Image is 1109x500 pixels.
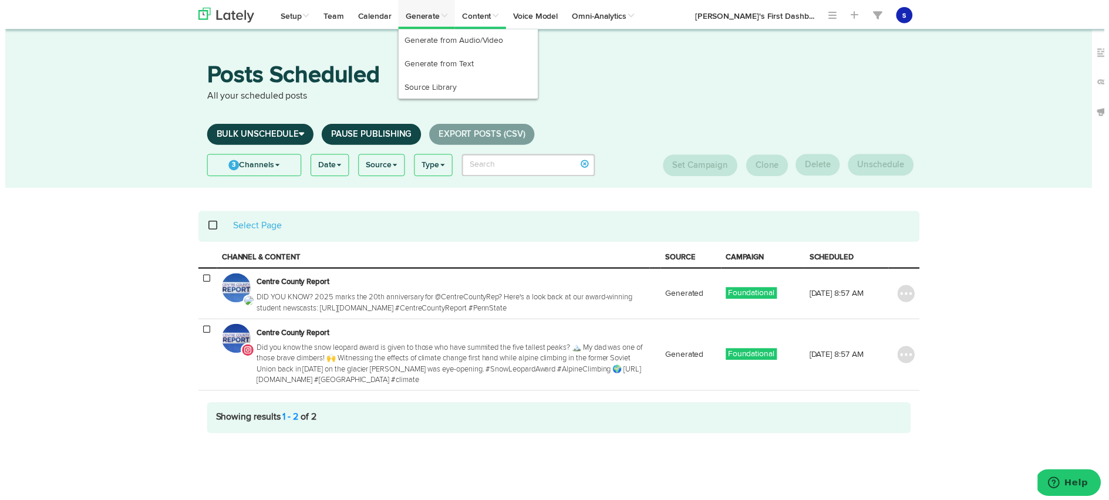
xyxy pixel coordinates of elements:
td: Generated [662,322,723,394]
a: Source [357,156,403,177]
th: SOURCE [662,250,723,271]
img: twitter-x.svg [240,298,252,309]
a: Select Page [230,224,279,233]
th: CHANNEL & CONTENT [214,250,650,271]
span: 3 [225,161,236,172]
img: logo_lately_bg_light.svg [195,8,251,23]
a: Bulk Unschedule [204,125,311,146]
button: Clone [748,156,790,178]
button: Set Campaign [664,156,739,178]
a: Type [413,156,451,177]
p: All your scheduled posts [204,91,914,104]
a: Date [309,156,346,177]
th: SCHEDULED [807,250,892,271]
a: 1 - 2 [280,417,296,426]
a: Foundational [727,289,779,302]
button: Unschedule [851,156,917,177]
p: DID YOU KNOW? 2025 marks the 20th anniversary for @CentreCountyRep? Here's a look back at our awa... [254,295,646,316]
a: 3Channels [204,156,298,177]
span: Clone [757,163,781,171]
button: s [899,7,916,23]
a: Generate from Text [397,53,538,76]
th: CAMPAIGN [723,250,807,271]
a: Export Posts (CSV) [428,125,534,146]
h3: Centre County Report [254,276,646,295]
td: [DATE] 8:57 AM [807,322,892,394]
button: Delete [798,156,842,177]
img: icon_menu_button.svg [901,349,918,367]
img: Centre County Report [218,276,248,305]
td: [DATE] 8:57 AM [807,271,892,322]
a: Pause Publishing [319,125,420,146]
td: Generated [662,271,723,322]
span: Showing results of 2 [213,417,314,426]
h3: Posts Scheduled [204,65,914,91]
img: icon_menu_button.svg [901,288,918,305]
img: Centre County Report [218,327,248,356]
img: instagram.svg [238,346,252,360]
a: Generate from Audio/Video [397,29,538,53]
input: Search [461,156,595,178]
a: Foundational [727,351,779,364]
p: Did you know the snow leopard award is given to those who have summited the five tallest peaks? 🏔... [254,346,646,389]
h3: Centre County Report [254,327,646,346]
span: Set Campaign [673,163,730,171]
span: ... [811,12,817,21]
a: Source Library [397,76,538,100]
